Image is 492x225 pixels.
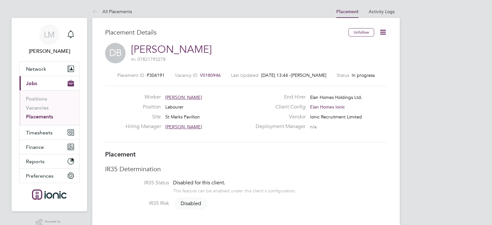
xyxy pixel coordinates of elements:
b: Placement [105,150,136,158]
label: End Hirer [252,94,306,100]
span: Disabled [174,197,208,210]
span: [DATE] 13:44 - [261,72,291,78]
button: Timesheets [20,125,79,140]
a: [PERSON_NAME] [131,43,212,56]
span: Preferences [26,173,53,179]
label: Vacancy ID [175,72,197,78]
span: V0180946 [200,72,221,78]
span: m: 07821793278 [131,56,166,62]
span: Ionic Recruitment Limited [310,114,362,120]
span: St Marks Pavillion [165,114,200,120]
div: This feature can be enabled under this client's configuration. [173,186,296,194]
span: [PERSON_NAME] [165,124,202,130]
label: Client Config [252,104,306,110]
label: Position [126,104,161,110]
button: Preferences [20,169,79,183]
img: ionic-logo-retina.png [32,189,67,200]
label: Deployment Manager [252,123,306,130]
span: [PERSON_NAME] [165,94,202,100]
span: Labourer [165,104,184,110]
span: P304191 [147,72,165,78]
label: IR35 Risk [105,200,169,207]
label: Vendor [252,114,306,120]
span: [PERSON_NAME] [291,72,326,78]
span: Jobs [26,80,37,86]
button: Reports [20,154,79,168]
span: Finance [26,144,44,150]
a: Placement [336,9,358,14]
span: DB [105,43,126,63]
a: Placements [26,114,53,120]
button: Network [20,62,79,76]
a: Positions [26,96,47,102]
label: Placement ID [117,72,144,78]
span: In progress [352,72,375,78]
div: Jobs [20,90,79,125]
h3: Placement Details [105,28,344,36]
span: Powered by [45,219,63,224]
label: Status [337,72,349,78]
a: All Placements [92,9,132,14]
label: Site [126,114,161,120]
span: Disabled for this client. [173,180,225,186]
a: Activity Logs [369,9,395,14]
button: Jobs [20,76,79,90]
label: Worker [126,94,161,100]
span: Reports [26,158,45,165]
button: Unfollow [348,28,374,36]
span: n/a [310,124,316,130]
h3: IR35 Determination [105,165,387,173]
label: Hiring Manager [126,123,161,130]
a: LM[PERSON_NAME] [19,24,79,55]
label: Last Updated [231,72,258,78]
nav: Main navigation [12,18,87,211]
label: IR35 Status [105,180,169,186]
span: Elan Homes Holdings Ltd. [310,94,362,100]
span: LM [44,30,55,39]
span: Timesheets [26,130,53,136]
a: Go to home page [19,189,79,200]
span: Laura Moody [19,47,79,55]
span: Network [26,66,46,72]
button: Finance [20,140,79,154]
a: Vacancies [26,105,49,111]
span: Elan Homes Ionic [310,104,345,110]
